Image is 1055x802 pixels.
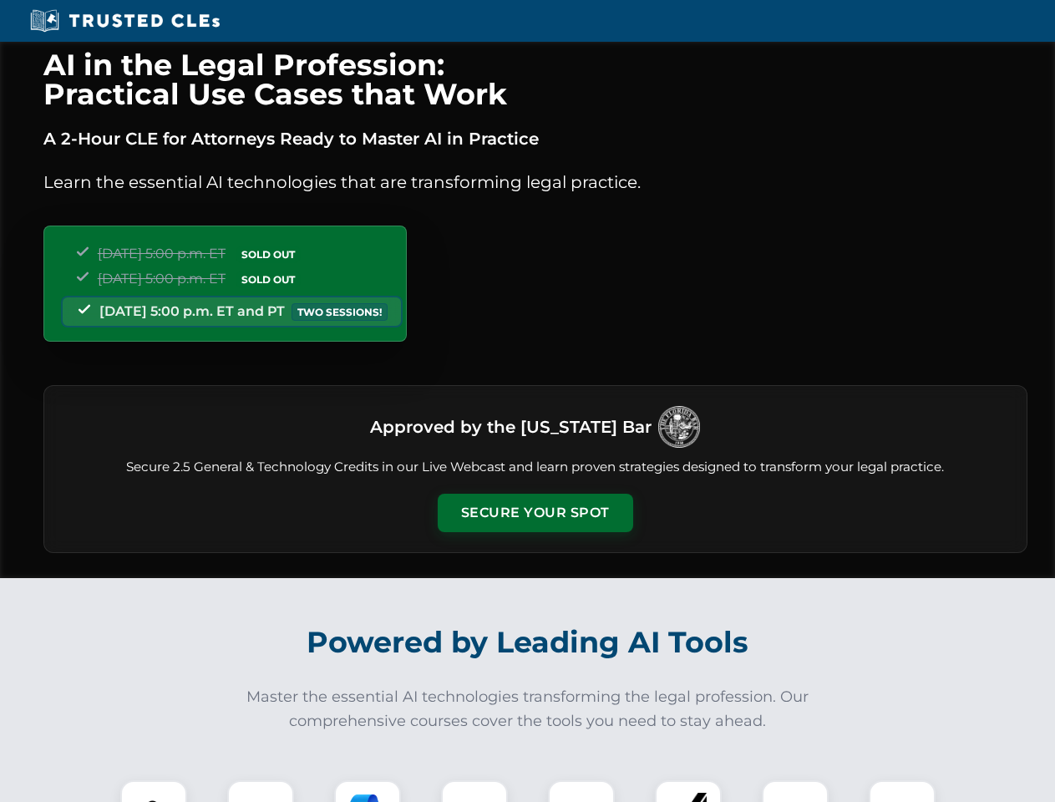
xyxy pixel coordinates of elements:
h3: Approved by the [US_STATE] Bar [370,412,652,442]
h2: Powered by Leading AI Tools [65,613,991,672]
span: [DATE] 5:00 p.m. ET [98,271,226,287]
p: Master the essential AI technologies transforming the legal profession. Our comprehensive courses... [236,685,820,733]
span: SOLD OUT [236,246,301,263]
button: Secure Your Spot [438,494,633,532]
span: SOLD OUT [236,271,301,288]
p: A 2-Hour CLE for Attorneys Ready to Master AI in Practice [43,125,1027,152]
img: Logo [658,406,700,448]
img: Trusted CLEs [25,8,225,33]
p: Learn the essential AI technologies that are transforming legal practice. [43,169,1027,195]
p: Secure 2.5 General & Technology Credits in our Live Webcast and learn proven strategies designed ... [64,458,1007,477]
span: [DATE] 5:00 p.m. ET [98,246,226,261]
h1: AI in the Legal Profession: Practical Use Cases that Work [43,50,1027,109]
